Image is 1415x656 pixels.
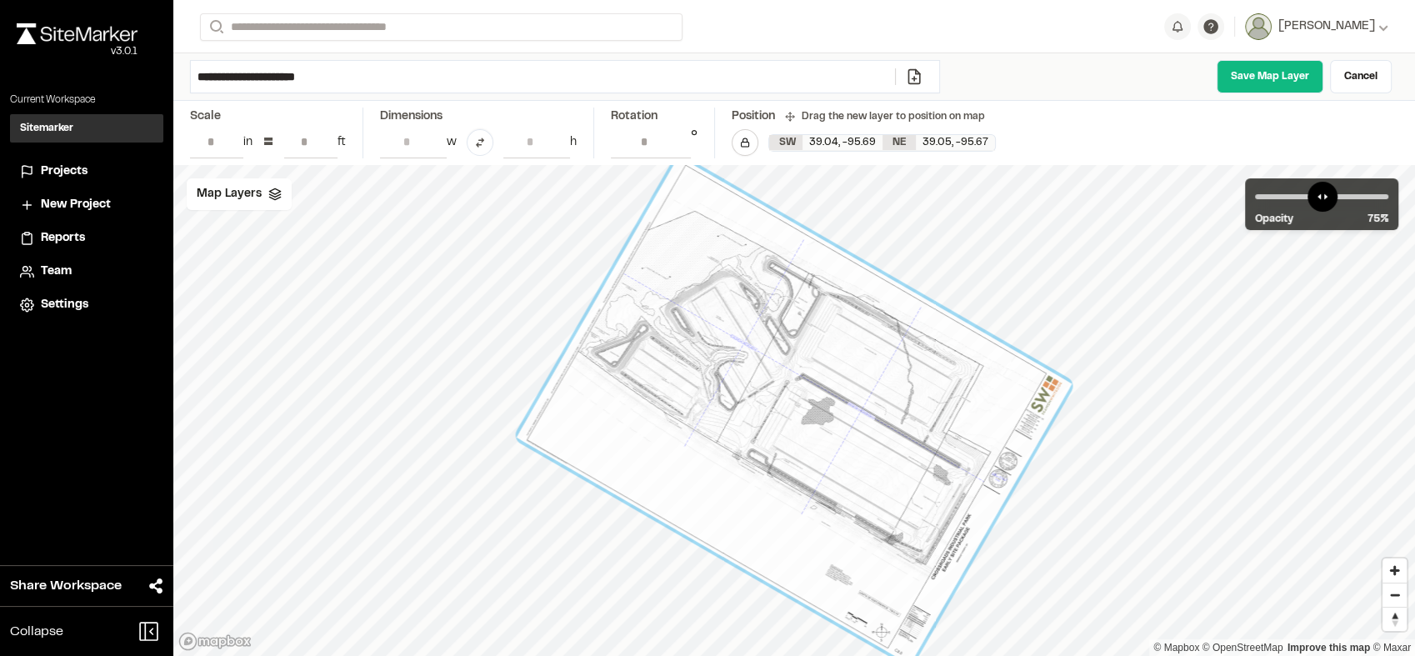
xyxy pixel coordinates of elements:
[1217,60,1323,93] a: Save Map Layer
[916,135,995,150] div: 39.05 , -95.67
[380,108,577,126] div: Dimensions
[173,165,1415,656] canvas: Map
[691,126,697,158] div: °
[1382,607,1407,631] button: Reset bearing to north
[1367,212,1388,227] span: 75 %
[337,133,346,152] div: ft
[882,135,916,150] div: NE
[570,133,577,152] div: h
[243,133,252,152] div: in
[17,44,137,59] div: Oh geez...please don't...
[1278,18,1375,36] span: [PERSON_NAME]
[1255,212,1293,227] span: Opacity
[10,622,63,642] span: Collapse
[178,632,252,651] a: Mapbox logo
[447,133,457,152] div: w
[1202,642,1283,653] a: OpenStreetMap
[1382,583,1407,607] button: Zoom out
[1287,642,1370,653] a: Map feedback
[732,108,775,126] div: Position
[197,185,262,203] span: Map Layers
[10,576,122,596] span: Share Workspace
[41,296,88,314] span: Settings
[10,93,163,108] p: Current Workspace
[41,229,85,248] span: Reports
[20,263,153,281] a: Team
[20,163,153,181] a: Projects
[611,108,697,126] div: Rotation
[41,263,72,281] span: Team
[769,135,995,151] div: SW 39.04269209029465, -95.68591997675341 | NE 39.05090628498837, -95.6711126066878
[1245,13,1388,40] button: [PERSON_NAME]
[895,68,932,85] a: Add/Change File
[785,109,985,124] div: Drag the new layer to position on map
[20,121,73,136] h3: Sitemarker
[190,108,221,126] div: Scale
[769,135,802,150] div: SW
[17,23,137,44] img: rebrand.png
[1372,642,1411,653] a: Maxar
[20,229,153,248] a: Reports
[732,129,758,156] button: Lock Map Layer Position
[200,13,230,41] button: Search
[1153,642,1199,653] a: Mapbox
[1382,583,1407,607] span: Zoom out
[20,296,153,314] a: Settings
[41,163,87,181] span: Projects
[41,196,111,214] span: New Project
[1330,60,1392,93] a: Cancel
[20,196,153,214] a: New Project
[1382,558,1407,583] button: Zoom in
[262,129,274,156] div: =
[1245,13,1272,40] img: User
[802,135,882,150] div: 39.04 , -95.69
